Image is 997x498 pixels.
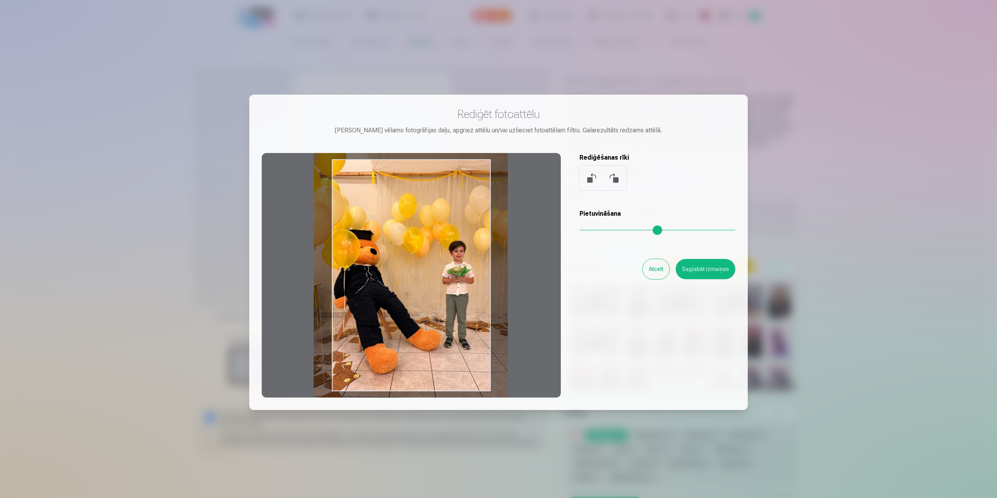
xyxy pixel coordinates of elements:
h5: Pietuvināšana [580,209,735,218]
button: Atcelt [643,259,669,279]
div: [PERSON_NAME] vēlamo fotogrāfijas daļu, apgriez attēlu un/vai uzlieciet fotoattēlam filtru. Galar... [262,126,735,135]
button: Saglabāt izmaiņas [676,259,735,279]
h3: Rediģēt fotoattēlu [262,107,735,121]
h5: Rediģēšanas rīki [580,153,735,162]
